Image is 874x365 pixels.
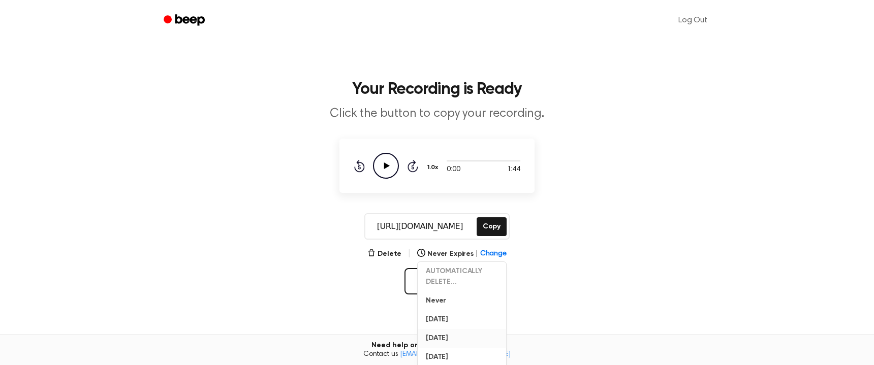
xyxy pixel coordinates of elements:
span: Contact us [6,350,868,359]
button: Copy [477,217,507,236]
span: | [476,249,478,259]
span: Change [480,249,507,259]
span: | [408,248,411,260]
a: Beep [157,11,214,30]
p: Click the button to copy your recording. [242,106,632,122]
button: Record [404,268,469,294]
button: AUTOMATICALLY DELETE... [418,262,506,291]
button: Delete [367,249,401,259]
a: [EMAIL_ADDRESS][DOMAIN_NAME] [400,351,511,358]
button: Never [418,291,506,310]
h1: Your Recording is Ready [177,81,697,97]
span: 1:44 [507,164,520,175]
a: Log Out [668,8,717,32]
button: [DATE] [418,329,506,348]
button: [DATE] [418,310,506,329]
button: Never Expires|Change [417,249,507,259]
span: 0:00 [447,164,460,175]
button: 1.0x [426,159,442,176]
